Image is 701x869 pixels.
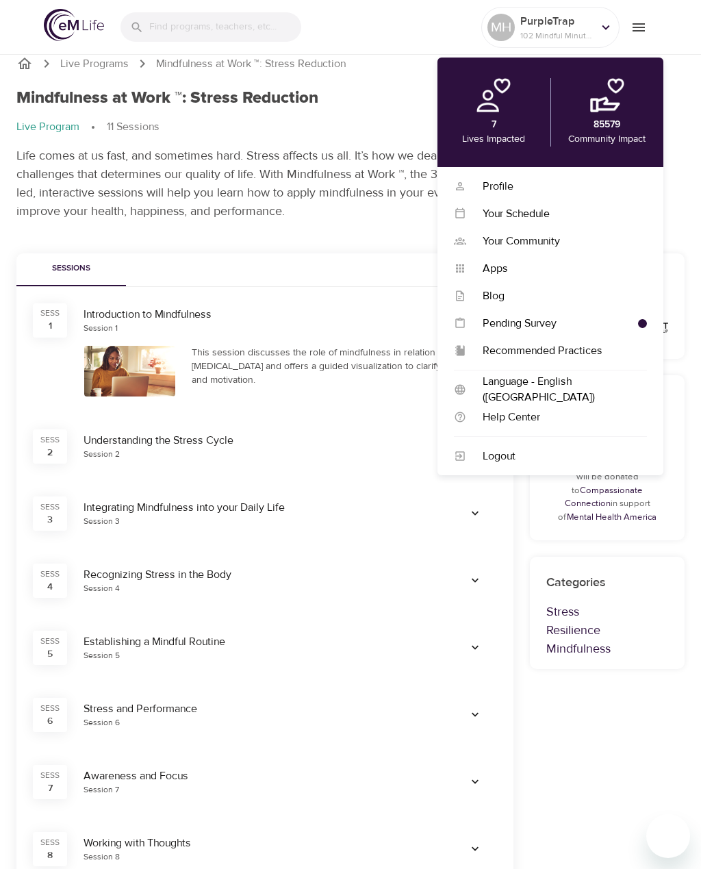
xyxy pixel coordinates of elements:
[25,262,118,276] span: Sessions
[466,343,647,359] div: Recommended Practices
[84,433,437,449] div: Understanding the Stress Cycle
[84,516,120,527] div: Session 3
[568,132,646,147] p: Community Impact
[156,56,346,72] p: Mindfulness at Work ™: Stress Reduction
[40,635,60,647] div: SESS
[84,449,120,460] div: Session 2
[47,513,53,527] div: 3
[565,485,643,509] a: Compassionate Connection
[40,837,60,848] div: SESS
[84,784,119,796] div: Session 7
[646,814,690,858] iframe: Button to launch messaging window
[84,567,437,583] div: Recognizing Stress in the Body
[149,12,301,42] input: Find programs, teachers, etc...
[107,119,160,135] p: 11 Sessions
[84,851,120,863] div: Session 8
[466,410,647,425] div: Help Center
[466,374,647,405] div: Language - English ([GEOGRAPHIC_DATA])
[47,580,53,594] div: 4
[487,14,515,41] div: MH
[546,640,668,658] p: Mindfulness
[466,261,647,277] div: Apps
[84,307,497,323] div: Introduction to Mindfulness
[16,55,685,72] nav: breadcrumb
[40,703,60,714] div: SESS
[40,434,60,446] div: SESS
[84,500,437,516] div: Integrating Mindfulness into your Daily Life
[84,583,120,594] div: Session 4
[16,119,79,135] p: Live Program
[40,568,60,580] div: SESS
[84,323,118,334] div: Session 1
[546,603,668,621] p: Stress
[620,8,657,46] button: menu
[594,118,620,132] p: 85579
[44,9,104,41] img: logo
[84,650,120,662] div: Session 5
[466,234,647,249] div: Your Community
[40,307,60,319] div: SESS
[590,78,624,112] img: community.png
[520,13,593,29] p: PurpleTrap
[16,147,530,221] p: Life comes at us fast, and sometimes hard. Stress affects us all. It’s how we deal with life’s ch...
[48,781,53,795] div: 7
[84,701,437,717] div: Stress and Performance
[192,346,497,387] div: This session discusses the role of mindfulness in relation to [MEDICAL_DATA] and offers a guided ...
[462,132,525,147] p: Lives Impacted
[84,634,437,650] div: Establishing a Mindful Routine
[84,835,437,851] div: Working with Thoughts
[466,206,647,222] div: Your Schedule
[16,88,318,108] h1: Mindfulness at Work ™: Stress Reduction
[466,288,647,304] div: Blog
[466,179,647,194] div: Profile
[492,118,496,132] p: 7
[466,449,647,464] div: Logout
[49,319,52,333] div: 1
[84,717,120,729] div: Session 6
[476,78,511,112] img: personal.png
[60,56,129,72] a: Live Programs
[466,316,638,331] div: Pending Survey
[47,446,53,459] div: 2
[40,501,60,513] div: SESS
[546,573,668,592] p: Categories
[16,119,685,136] nav: breadcrumb
[47,848,53,862] div: 8
[84,768,437,784] div: Awareness and Focus
[520,29,593,42] p: 102 Mindful Minutes
[567,512,657,522] a: Mental Health America
[47,647,53,661] div: 5
[546,621,668,640] p: Resilience
[546,457,668,525] p: 0/0 minutes of this program will be donated to in support of
[40,770,60,781] div: SESS
[47,714,53,728] div: 6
